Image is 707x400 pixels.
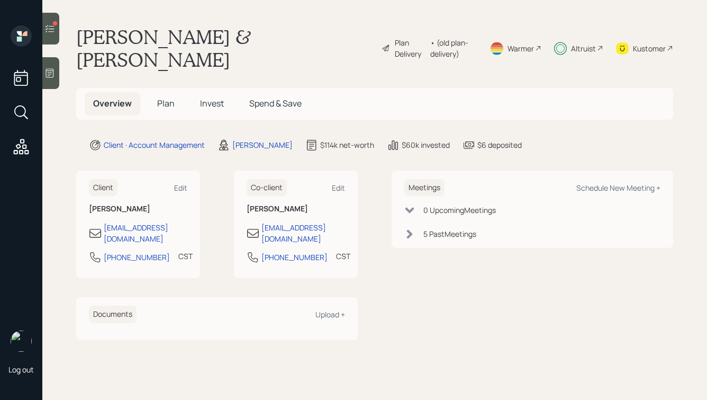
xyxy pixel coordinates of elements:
div: 0 Upcoming Meeting s [423,205,496,216]
span: Plan [157,97,175,109]
span: Spend & Save [249,97,302,109]
div: • (old plan-delivery) [430,37,477,59]
h6: [PERSON_NAME] [247,205,345,214]
div: Upload + [315,309,345,319]
h1: [PERSON_NAME] & [PERSON_NAME] [76,25,373,71]
div: $60k invested [402,139,450,150]
h6: Co-client [247,179,287,197]
h6: Client [89,179,117,197]
div: CST [178,251,193,262]
div: [PHONE_NUMBER] [261,252,328,263]
div: Edit [174,183,187,193]
img: hunter_neumayer.jpg [11,331,32,352]
div: $114k net-worth [320,139,374,150]
h6: Documents [89,306,137,323]
div: Altruist [571,43,596,54]
div: 5 Past Meeting s [423,228,476,239]
div: Schedule New Meeting + [576,183,660,193]
div: Plan Delivery [395,37,425,59]
div: CST [336,251,350,262]
span: Overview [93,97,132,109]
div: Kustomer [633,43,666,54]
div: [PHONE_NUMBER] [104,252,170,263]
div: Warmer [507,43,534,54]
div: Edit [332,183,345,193]
div: $6 deposited [477,139,522,150]
h6: Meetings [404,179,445,197]
div: [PERSON_NAME] [232,139,293,150]
div: [EMAIL_ADDRESS][DOMAIN_NAME] [261,222,345,244]
h6: [PERSON_NAME] [89,205,187,214]
div: [EMAIL_ADDRESS][DOMAIN_NAME] [104,222,187,244]
div: Log out [8,365,34,375]
div: Client · Account Management [104,139,205,150]
span: Invest [200,97,224,109]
